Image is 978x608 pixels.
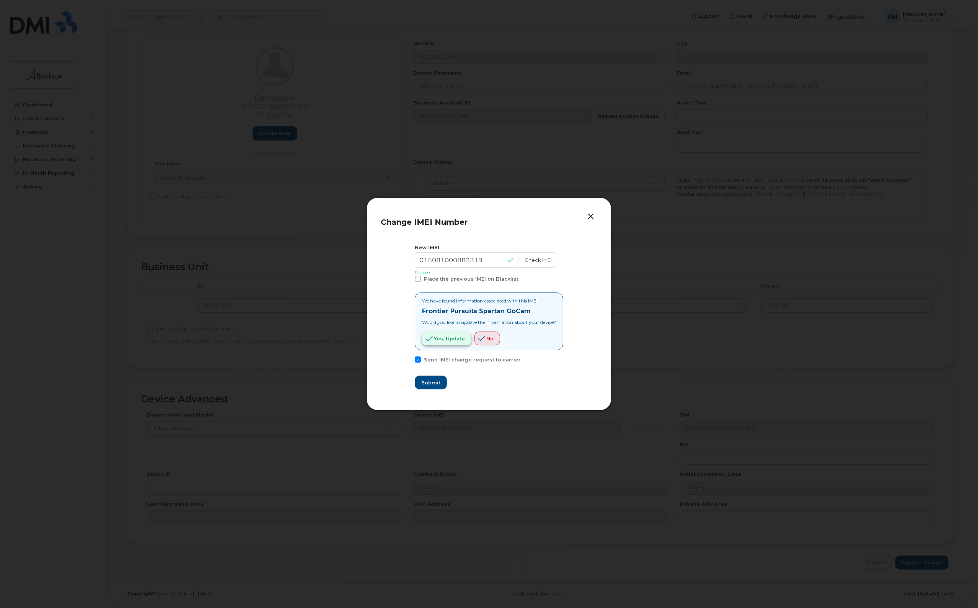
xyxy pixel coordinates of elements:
span: Yes, update [434,335,465,342]
p: Success [415,269,563,276]
strong: Frontier Pursuits Spartan GoCam [422,307,531,315]
p: Would you like to update the information about your device? [422,319,556,325]
span: Send IMEI change request to carrier [424,357,521,363]
div: New IMEI [415,244,563,251]
input: Send IMEI change request to carrier [406,356,409,360]
span: Submit [421,379,440,386]
button: Yes, update [422,332,471,345]
p: We have found information associated with this IMEI. [422,297,556,304]
span: Place the previous IMEI on Blacklist [424,276,518,282]
span: Change IMEI Number [381,217,468,227]
button: Submit [415,376,447,389]
button: No [474,332,500,345]
span: No [486,335,494,342]
button: Check IMEI [518,252,558,268]
input: Place the previous IMEI on Blacklist [406,276,409,279]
